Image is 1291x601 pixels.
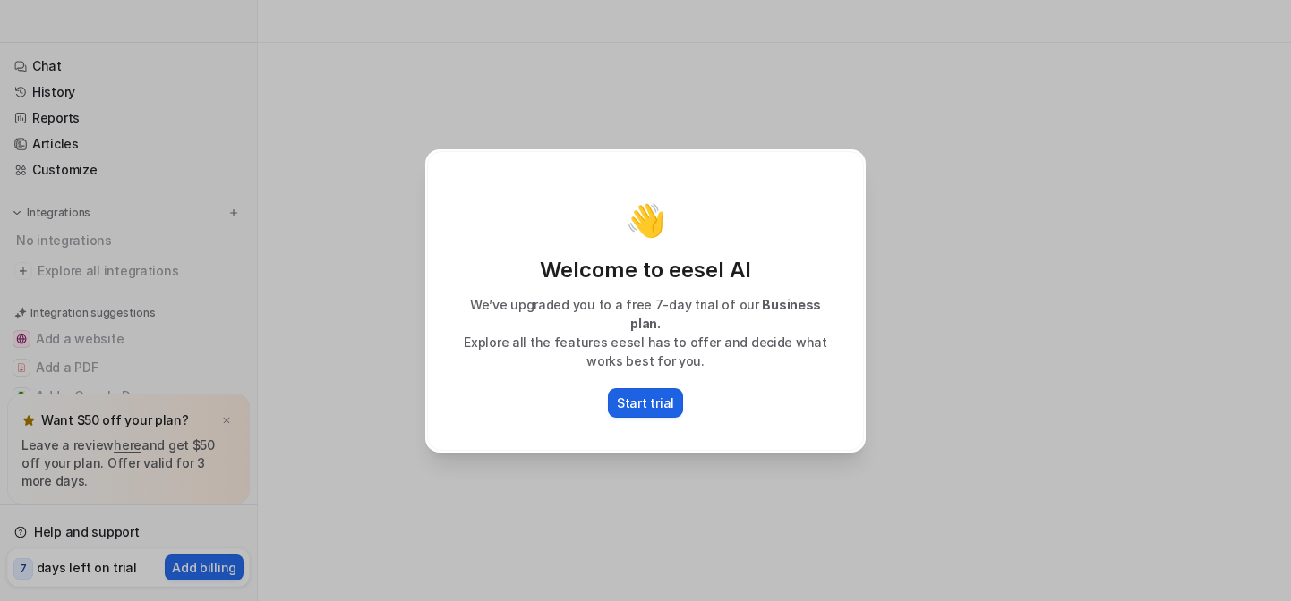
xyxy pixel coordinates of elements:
p: Start trial [617,394,674,412]
button: Start trial [608,388,683,418]
p: Welcome to eesel AI [446,256,845,284]
p: 👋 [626,202,666,238]
p: Explore all the features eesel has to offer and decide what works best for you. [446,333,845,370]
p: We’ve upgraded you to a free 7-day trial of our [446,295,845,333]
